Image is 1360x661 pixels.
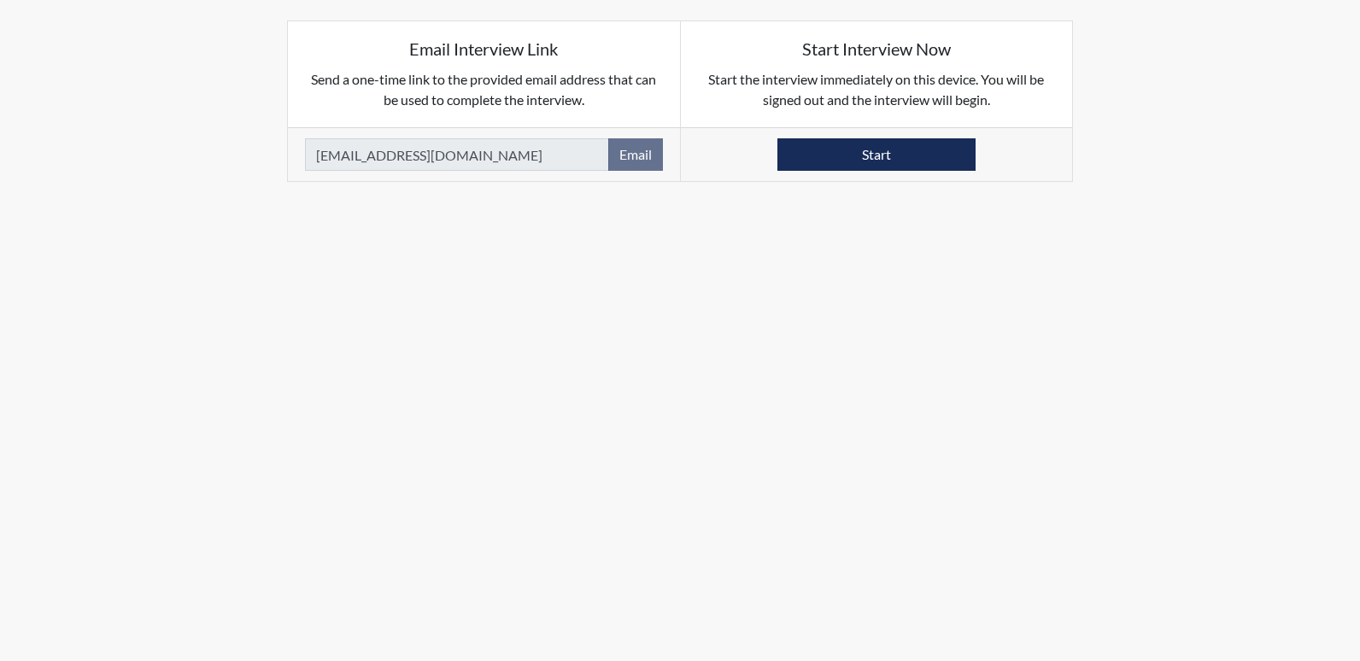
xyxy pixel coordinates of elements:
p: Start the interview immediately on this device. You will be signed out and the interview will begin. [698,69,1056,110]
h5: Start Interview Now [698,38,1056,59]
button: Start [777,138,976,171]
h5: Email Interview Link [305,38,663,59]
button: Email [608,138,663,171]
input: Email Address [305,138,609,171]
p: Send a one-time link to the provided email address that can be used to complete the interview. [305,69,663,110]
